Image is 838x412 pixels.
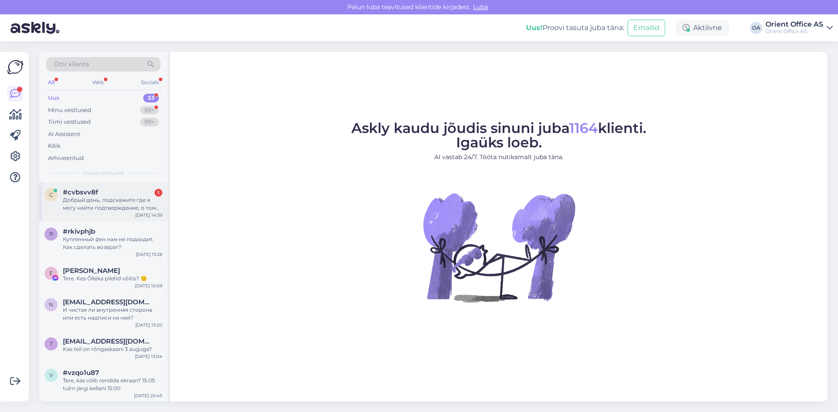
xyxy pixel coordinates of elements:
[63,188,98,196] span: #cvbsvv8f
[48,94,59,102] div: Uus
[766,21,833,35] a: Orient Office ASOrient Office AS
[49,372,53,378] span: v
[139,77,161,88] div: Socials
[135,353,162,360] div: [DATE] 13:04
[766,28,823,35] div: Orient Office AS
[134,392,162,399] div: [DATE] 20:45
[471,3,491,11] span: Luba
[676,20,729,36] div: Aktiivne
[766,21,823,28] div: Orient Office AS
[49,191,53,198] span: c
[140,106,159,115] div: 99+
[48,142,61,150] div: Kõik
[48,130,80,139] div: AI Assistent
[136,251,162,258] div: [DATE] 15:26
[135,322,162,328] div: [DATE] 13:20
[63,377,162,392] div: Tere, kas võib rendida ekraan? 15.05 tulrn järgi kellani 15:00
[48,118,91,126] div: Tiimi vestlused
[48,106,91,115] div: Minu vestlused
[90,77,106,88] div: Web
[54,60,89,69] span: Otsi kliente
[526,24,543,32] b: Uus!
[155,189,162,197] div: 1
[63,196,162,212] div: Добрый день, подскажите где я могу найти подтверждение, о том какой срок гарантии на мобильный те...
[50,340,53,347] span: t
[628,20,665,36] button: Emailid
[83,169,124,177] span: Uued vestlused
[49,270,53,276] span: E
[63,228,95,235] span: #rkivphjb
[143,94,159,102] div: 33
[135,283,162,289] div: [DATE] 10:09
[63,267,120,275] span: Eva-Maria Virnas
[351,119,646,151] span: Askly kaudu jõudis sinuni juba klienti. Igaüks loeb.
[48,154,84,163] div: Arhiveeritud
[351,153,646,162] p: AI vastab 24/7. Tööta nutikamalt juba täna.
[63,306,162,322] div: И чистая ли внутренняя сторона или есть надписи на ней?
[140,118,159,126] div: 99+
[46,77,56,88] div: All
[49,301,53,308] span: n
[63,298,154,306] span: natalyamam3@gmail.com
[63,337,154,345] span: timakova.katrin@gmail.com
[569,119,598,136] span: 1164
[63,275,162,283] div: Tere. Kes Õlleka piletid võitis? 🙂
[7,59,24,75] img: Askly Logo
[49,231,53,237] span: r
[63,345,162,353] div: Kas teil on rõngaskaani 3 auguga?
[63,235,162,251] div: Купленный фен нам не подходит. Как сделать возврат?
[750,22,762,34] div: OA
[526,23,624,33] div: Proovi tasuta juba täna:
[63,369,99,377] span: #vzqo1u87
[420,169,577,326] img: No Chat active
[135,212,162,218] div: [DATE] 14:39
